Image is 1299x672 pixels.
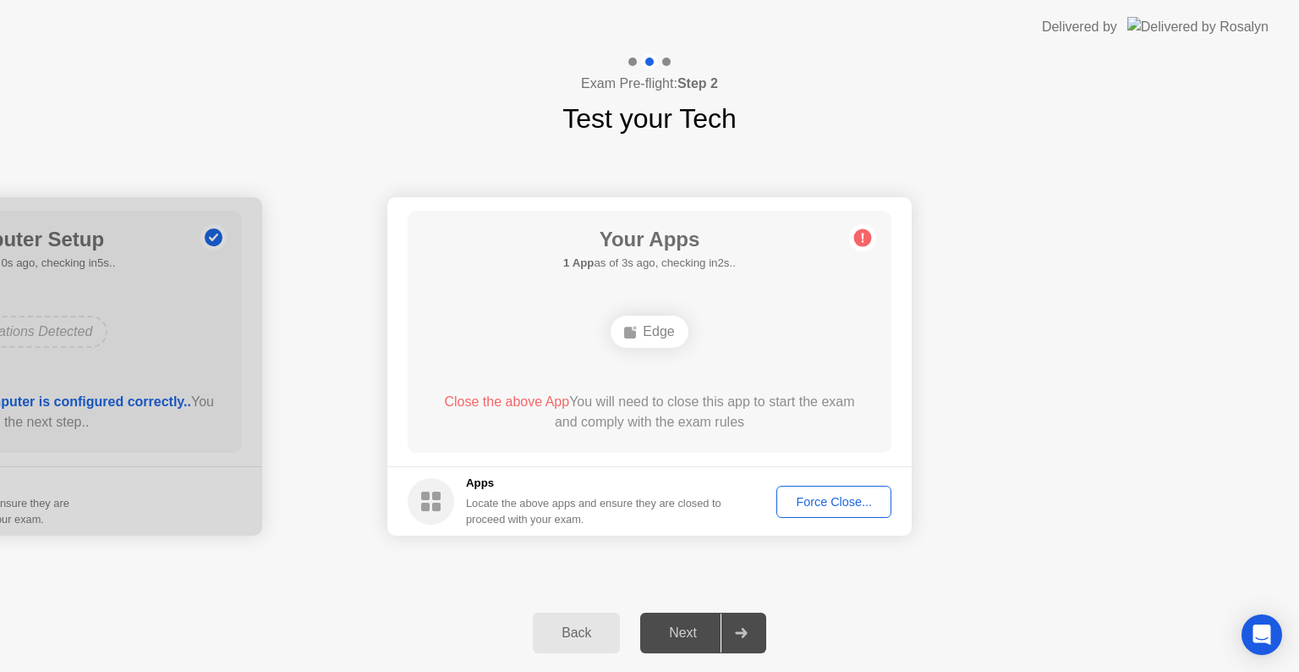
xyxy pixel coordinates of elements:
b: 1 App [563,256,594,269]
div: Open Intercom Messenger [1241,614,1282,655]
div: Next [645,625,721,641]
div: Locate the above apps and ensure they are closed to proceed with your exam. [466,495,722,527]
h5: Apps [466,475,722,492]
h5: as of 3s ago, checking in2s.. [563,255,736,272]
span: Close the above App [444,394,569,409]
div: You will need to close this app to start the exam and comply with the exam rules [432,392,868,432]
div: Back [538,625,615,641]
div: Delivered by [1042,17,1117,37]
h1: Test your Tech [562,98,737,139]
img: Delivered by Rosalyn [1127,17,1269,36]
h4: Exam Pre-flight: [581,74,718,94]
div: Edge [611,316,688,348]
button: Next [640,613,766,653]
div: Force Close... [782,495,885,509]
button: Back [533,613,620,653]
h1: Your Apps [563,224,736,255]
b: Step 2 [677,76,718,91]
button: Force Close... [776,486,891,518]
